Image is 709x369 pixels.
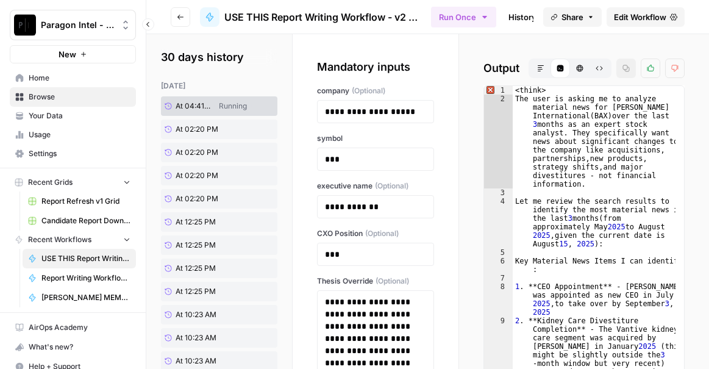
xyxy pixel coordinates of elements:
label: Thesis Override [317,276,434,287]
a: Report Writing Workflow - Gemini 2.5 2025 08 13 DO NOT USE [23,268,136,288]
a: Candidate Report Download Sheet [23,211,136,231]
button: Recent Workflows [10,231,136,249]
button: Workspace: Paragon Intel - Bill / Ty / Colby R&D [10,10,136,40]
a: At 10:23 AM [161,305,252,324]
span: USE THIS Report Writing Workflow - v2 Gemini One Analysis [41,253,130,264]
div: 9 [484,317,513,368]
a: Your Data [10,106,136,126]
img: Paragon Intel - Bill / Ty / Colby R&D Logo [14,14,36,36]
label: symbol [317,133,434,144]
a: At 12:25 PM [161,212,252,232]
h2: Output [483,59,685,78]
a: At 04:41 PM [161,97,214,115]
button: New [10,45,136,63]
span: At 12:25 PM [176,286,216,297]
div: 1 [484,86,513,95]
span: At 02:20 PM [176,193,218,204]
span: At 12:25 PM [176,217,216,227]
a: At 02:20 PM [161,120,252,139]
span: At 12:25 PM [176,240,216,251]
div: 5 [484,248,513,257]
a: USE THIS Report Writing Workflow - v2 Gemini One Analysis [23,249,136,268]
span: At 10:23 AM [176,332,216,343]
a: USE THIS Report Writing Workflow - v2 Gemini One Analysis [200,7,421,27]
span: At 04:41 PM [176,101,210,112]
a: AirOps Academy [10,318,136,337]
span: USE THIS Report Writing Workflow - v2 Gemini One Analysis [224,10,421,24]
button: Run Once [431,7,496,27]
a: Browse [10,87,136,107]
span: Report Refresh v1 Grid [41,196,130,207]
span: New [59,48,76,60]
span: Recent Workflows [28,234,91,245]
span: At 10:23 AM [176,356,216,367]
div: Mandatory inputs [317,59,434,76]
span: At 12:25 PM [176,263,216,274]
div: 4 [484,197,513,248]
a: At 12:25 PM [161,282,252,301]
a: At 12:25 PM [161,259,252,278]
div: 7 [484,274,513,282]
div: 3 [484,188,513,197]
span: Usage [29,129,130,140]
a: Report Refresh v1 Grid [23,192,136,211]
span: (Optional) [375,181,408,192]
div: 6 [484,257,513,274]
div: Running [214,101,252,112]
span: AirOps Academy [29,322,130,333]
a: At 02:20 PM [161,189,252,209]
span: Browse [29,91,130,102]
span: (Optional) [376,276,409,287]
a: [PERSON_NAME] MEMO WRITING WORKFLOW EDITING [DATE] DO NOT USE [23,288,136,307]
span: At 02:20 PM [176,124,218,135]
span: Error, read annotations row 1 [484,86,495,95]
a: At 02:20 PM [161,143,252,162]
span: [PERSON_NAME] MEMO WRITING WORKFLOW EDITING [DATE] DO NOT USE [41,292,130,303]
span: Home [29,73,130,84]
div: 2 [484,95,513,188]
a: At 12:25 PM [161,235,252,255]
label: CXO Position [317,228,434,239]
a: History [501,7,544,27]
div: What's new? [10,338,135,356]
span: (Optional) [365,228,399,239]
button: Share [543,7,602,27]
a: At 02:20 PM [161,166,252,185]
h2: 30 days history [161,49,277,66]
span: Candidate Report Download Sheet [41,215,130,226]
span: Your Data [29,110,130,121]
label: executive name [317,181,434,192]
span: (Optional) [352,85,385,96]
span: At 02:20 PM [176,147,218,158]
span: Report Writing Workflow - Gemini 2.5 2025 08 13 DO NOT USE [41,273,130,284]
a: Usage [10,125,136,145]
span: Paragon Intel - Bill / Ty / [PERSON_NAME] R&D [41,19,115,31]
a: Edit Workflow [607,7,685,27]
div: 8 [484,282,513,317]
a: Home [10,68,136,88]
button: What's new? [10,337,136,357]
span: Settings [29,148,130,159]
span: Edit Workflow [614,11,666,23]
a: At 10:23 AM [161,328,252,348]
span: At 02:20 PM [176,170,218,181]
span: Recent Grids [28,177,73,188]
a: Settings [10,144,136,163]
span: At 10:23 AM [176,309,216,320]
label: company [317,85,434,96]
button: Recent Grids [10,173,136,192]
div: [DATE] [161,81,277,91]
span: Share [561,11,583,23]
